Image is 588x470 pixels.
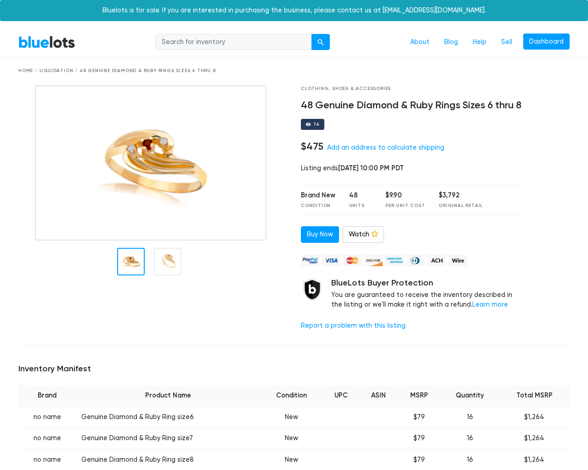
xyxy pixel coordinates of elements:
span: [DATE] 10:00 PM PDT [338,164,404,172]
div: Listing ends [301,163,523,173]
h5: Inventory Manifest [18,364,570,374]
img: visa-79caf175f036a155110d1892330093d4c38f53c55c9ec9e2c3a54a56571784bb.png [322,255,340,266]
div: Home / Liquidation / 48 Genuine Diamond & Ruby Rings Sizes 6 thru 8 [18,67,570,74]
a: Dashboard [523,34,570,50]
img: 181d424b-eb10-427e-92af-e09a7e18c5a3-1755143743.png [35,85,266,241]
div: You are guaranteed to receive the inventory described in the listing or we'll make it right with ... [331,278,523,310]
td: 16 [441,428,499,449]
h5: BlueLots Buyer Protection [331,278,523,288]
div: Per Unit Cost [385,202,425,209]
td: no name [18,428,76,449]
img: mastercard-42073d1d8d11d6635de4c079ffdb20a4f30a903dc55d1612383a1b395dd17f39.png [343,255,362,266]
td: no name [18,406,76,428]
div: Units [349,202,372,209]
img: ach-b7992fed28a4f97f893c574229be66187b9afb3f1a8d16a4691d3d3140a8ab00.png [428,255,446,266]
td: $79 [397,428,441,449]
img: american_express-ae2a9f97a040b4b41f6397f7637041a5861d5f99d0716c09922aba4e24c8547d.png [385,255,404,266]
a: Buy Now [301,226,339,243]
a: Watch [343,226,384,243]
a: Blog [437,34,465,51]
img: paypal_credit-80455e56f6e1299e8d57f40c0dcee7b8cd4ae79b9eccbfc37e2480457ba36de9.png [301,255,319,266]
img: buyer_protection_shield-3b65640a83011c7d3ede35a8e5a80bfdfaa6a97447f0071c1475b91a4b0b3d01.png [301,278,324,301]
td: 16 [441,406,499,428]
th: Quantity [441,385,499,406]
a: About [403,34,437,51]
div: $3,792 [439,190,483,201]
th: UPC [323,385,359,406]
img: wire-908396882fe19aaaffefbd8e17b12f2f29708bd78693273c0e28e3a24408487f.png [449,255,467,266]
td: Genuine Diamond & Ruby Ring size6 [76,406,260,428]
th: Brand [18,385,76,406]
th: ASIN [359,385,398,406]
a: Report a problem with this listing [301,322,406,330]
div: 48 [349,190,372,201]
input: Search for inventory [156,34,312,50]
div: $9.90 [385,190,425,201]
div: Condition [301,202,335,209]
th: Total MSRP [499,385,570,406]
a: Sell [494,34,520,51]
th: Product Name [76,385,260,406]
td: Genuine Diamond & Ruby Ring size7 [76,428,260,449]
div: 74 [313,122,320,127]
th: Condition [260,385,323,406]
a: BlueLots [18,35,75,49]
a: Add an address to calculate shipping [327,144,444,151]
td: $1,264 [499,406,570,428]
a: Help [465,34,494,51]
a: Learn more [472,301,508,308]
td: $1,264 [499,428,570,449]
div: Clothing, Shoes & Accessories [301,85,523,92]
img: discover-82be18ecfda2d062aad2762c1ca80e2d36a4073d45c9e0ffae68cd515fbd3d32.png [364,255,383,266]
td: New [260,428,323,449]
div: Brand New [301,190,335,201]
div: Original Retail [439,202,483,209]
th: MSRP [397,385,441,406]
img: diners_club-c48f30131b33b1bb0e5d0e2dbd43a8bea4cb12cb2961413e2f4250e06c020426.png [407,255,425,266]
h4: $475 [301,140,323,152]
td: $79 [397,406,441,428]
h4: 48 Genuine Diamond & Ruby Rings Sizes 6 thru 8 [301,100,523,112]
td: New [260,406,323,428]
